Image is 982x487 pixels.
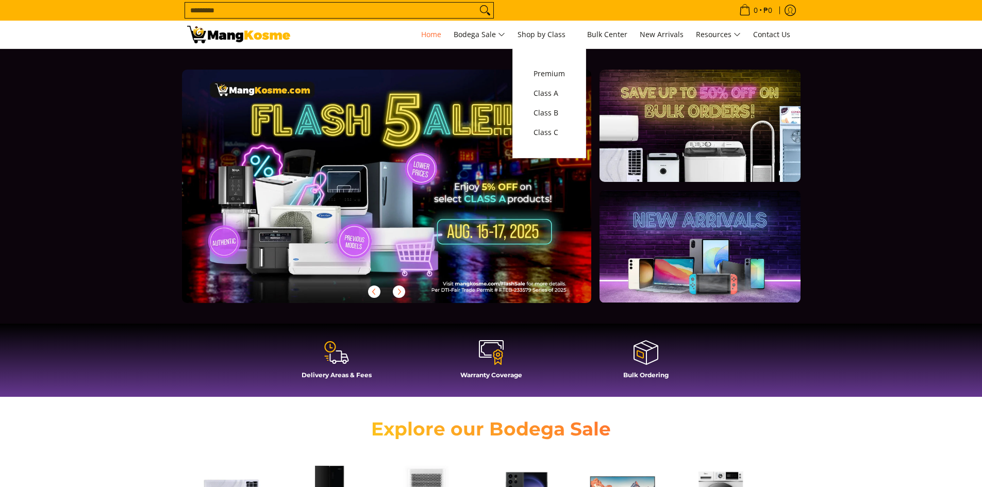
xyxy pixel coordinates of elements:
[635,21,689,48] a: New Arrivals
[477,3,493,18] button: Search
[416,21,446,48] a: Home
[419,371,563,379] h4: Warranty Coverage
[691,21,746,48] a: Resources
[736,5,775,16] span: •
[534,87,565,100] span: Class A
[574,339,718,387] a: Bulk Ordering
[454,28,505,41] span: Bodega Sale
[528,83,570,103] a: Class A
[187,26,290,43] img: Mang Kosme: Your Home Appliances Warehouse Sale Partner!
[419,339,563,387] a: Warranty Coverage
[528,123,570,142] a: Class C
[264,371,409,379] h4: Delivery Areas & Fees
[421,29,441,39] span: Home
[182,70,625,320] a: More
[752,7,759,14] span: 0
[753,29,790,39] span: Contact Us
[448,21,510,48] a: Bodega Sale
[696,28,741,41] span: Resources
[388,280,410,303] button: Next
[264,339,409,387] a: Delivery Areas & Fees
[528,103,570,123] a: Class B
[582,21,633,48] a: Bulk Center
[534,126,565,139] span: Class C
[363,280,386,303] button: Previous
[342,417,641,441] h2: Explore our Bodega Sale
[301,21,795,48] nav: Main Menu
[762,7,774,14] span: ₱0
[512,21,580,48] a: Shop by Class
[640,29,684,39] span: New Arrivals
[518,28,575,41] span: Shop by Class
[748,21,795,48] a: Contact Us
[574,371,718,379] h4: Bulk Ordering
[587,29,627,39] span: Bulk Center
[534,107,565,120] span: Class B
[534,68,565,80] span: Premium
[528,64,570,83] a: Premium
